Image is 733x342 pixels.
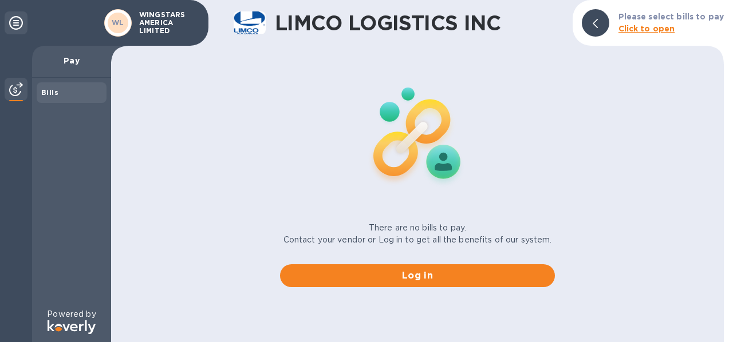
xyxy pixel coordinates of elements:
p: WINGSTARS AMERICA LIMITED [139,11,196,35]
b: Please select bills to pay [618,12,724,21]
span: Log in [289,269,546,283]
b: Click to open [618,24,675,33]
b: Bills [41,88,58,97]
button: Log in [280,264,555,287]
p: Pay [41,55,102,66]
b: WL [112,18,124,27]
p: Powered by [47,308,96,320]
img: Logo [48,320,96,334]
p: There are no bills to pay. Contact your vendor or Log in to get all the benefits of our system. [283,222,552,246]
h1: LIMCO LOGISTICS INC [275,11,563,35]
